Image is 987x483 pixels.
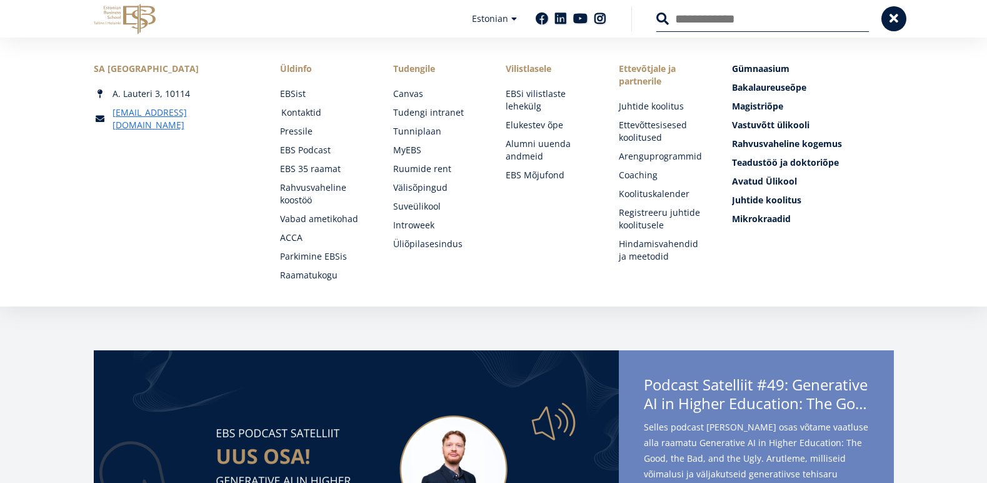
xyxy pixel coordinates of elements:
a: Raamatukogu [280,269,368,282]
span: Üldinfo [280,63,368,75]
a: Parkimine EBSis [280,250,368,263]
a: Juhtide koolitus [619,100,707,113]
a: Suveülikool [393,200,481,213]
span: Magistriõpe [732,100,783,112]
a: Bakalaureuseõpe [732,81,893,94]
a: Välisõpingud [393,181,481,194]
a: Vabad ametikohad [280,213,368,225]
a: Pressile [280,125,368,138]
a: MyEBS [393,144,481,156]
span: Gümnaasium [732,63,789,74]
span: Avatud Ülikool [732,175,797,187]
a: Magistriõpe [732,100,893,113]
a: Avatud Ülikool [732,175,893,188]
a: Tudengi intranet [393,106,481,119]
span: Mikrokraadid [732,213,791,225]
a: Mikrokraadid [732,213,893,225]
a: Alumni uuenda andmeid [506,138,594,163]
div: A. Lauteri 3, 10114 [94,88,255,100]
a: Elukestev õpe [506,119,594,131]
a: Facebook [536,13,548,25]
span: Ettevõtjale ja partnerile [619,63,707,88]
a: ACCA [280,231,368,244]
a: Youtube [573,13,588,25]
a: Canvas [393,88,481,100]
a: Introweek [393,219,481,231]
span: Bakalaureuseõpe [732,81,806,93]
a: Coaching [619,169,707,181]
a: Rahvusvaheline kogemus [732,138,893,150]
span: Rahvusvaheline kogemus [732,138,842,150]
a: EBS 35 raamat [280,163,368,175]
a: Ettevõttesisesed koolitused [619,119,707,144]
a: Registreeru juhtide koolitusele [619,206,707,231]
a: Kontaktid [281,106,369,119]
span: Vilistlasele [506,63,594,75]
a: Tudengile [393,63,481,75]
div: SA [GEOGRAPHIC_DATA] [94,63,255,75]
span: Teadustöö ja doktoriõpe [732,156,839,168]
a: [EMAIL_ADDRESS][DOMAIN_NAME] [113,106,255,131]
a: Teadustöö ja doktoriõpe [732,156,893,169]
a: Koolituskalender [619,188,707,200]
a: Rahvusvaheline koostöö [280,181,368,206]
a: EBS Mõjufond [506,169,594,181]
a: Juhtide koolitus [732,194,893,206]
a: Gümnaasium [732,63,893,75]
a: EBSi vilistlaste lehekülg [506,88,594,113]
a: Instagram [594,13,606,25]
a: EBS Podcast [280,144,368,156]
a: Tunniplaan [393,125,481,138]
a: Arenguprogrammid [619,150,707,163]
span: Juhtide koolitus [732,194,801,206]
a: Vastuvõtt ülikooli [732,119,893,131]
a: EBSist [280,88,368,100]
a: Üliõpilasesindus [393,238,481,250]
span: Podcast Satelliit #49: Generative [644,375,869,417]
a: Hindamisvahendid ja meetodid [619,238,707,263]
a: Ruumide rent [393,163,481,175]
span: AI in Higher Education: The Good, the Bad, and the Ugly [644,394,869,413]
span: Vastuvõtt ülikooli [732,119,809,131]
a: Linkedin [554,13,567,25]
